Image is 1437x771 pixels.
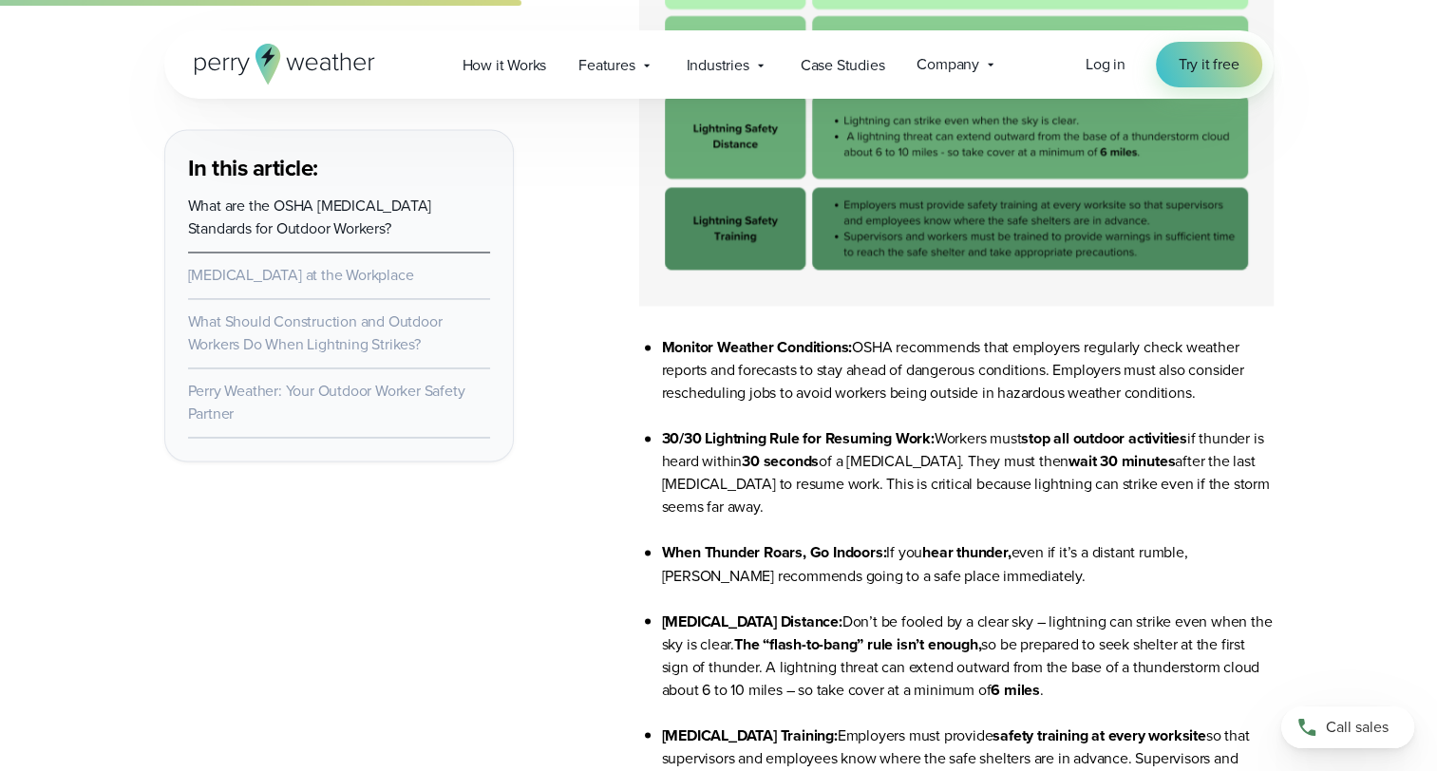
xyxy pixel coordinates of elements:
[1086,53,1125,76] a: Log in
[917,53,979,76] span: Company
[662,336,853,358] strong: Monitor Weather Conditions:
[742,450,819,472] strong: 30 seconds
[801,54,885,77] span: Case Studies
[662,427,935,449] strong: 30/30 Lightning Rule for Resuming Work:
[1021,427,1187,449] strong: stop all outdoor activities
[687,54,749,77] span: Industries
[662,336,1274,427] li: OSHA recommends that employers regularly check weather reports and forecasts to stay ahead of dan...
[188,380,465,424] a: Perry Weather: Your Outdoor Worker Safety Partner
[578,54,634,77] span: Features
[188,153,490,183] h3: In this article:
[662,541,1274,610] li: If you even if it’s a distant rumble, [PERSON_NAME] recommends going to a safe place immediately.
[446,46,563,85] a: How it Works
[1156,42,1262,87] a: Try it free
[662,610,1274,724] li: Don’t be fooled by a clear sky – lightning can strike even when the sky is clear. so be prepared ...
[1086,53,1125,75] span: Log in
[188,310,443,355] a: What Should Construction and Outdoor Workers Do When Lightning Strikes?
[993,724,1205,745] strong: safety training at every worksite
[662,541,887,563] strong: When Thunder Roars, Go Indoors:
[1179,53,1239,76] span: Try it free
[785,46,901,85] a: Case Studies
[662,427,1274,541] li: Workers must if thunder is heard within of a [MEDICAL_DATA]. They must then after the last [MEDIC...
[1326,716,1389,739] span: Call sales
[922,541,1011,563] strong: hear thunder,
[991,678,1040,700] strong: 6 miles
[662,610,842,631] strong: [MEDICAL_DATA] Distance:
[662,724,838,745] strong: [MEDICAL_DATA] Training:
[463,54,547,77] span: How it Works
[1281,706,1414,748] a: Call sales
[734,632,981,654] strong: The “flash-to-bang” rule isn’t enough,
[188,264,414,286] a: [MEDICAL_DATA] at the Workplace
[1068,450,1175,472] strong: wait 30 minutes
[188,195,432,239] a: What are the OSHA [MEDICAL_DATA] Standards for Outdoor Workers?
